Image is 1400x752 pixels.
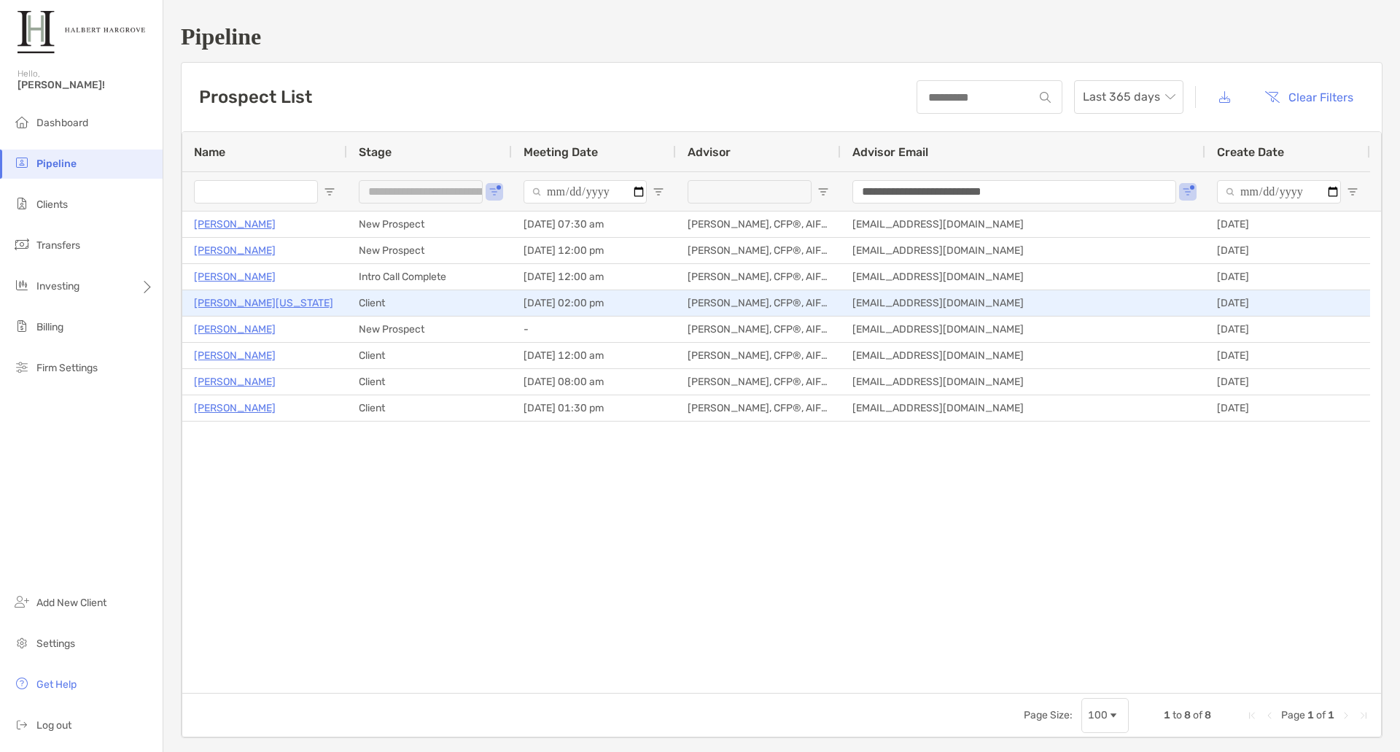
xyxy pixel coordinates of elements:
span: Stage [359,145,392,159]
div: [EMAIL_ADDRESS][DOMAIN_NAME] [841,212,1205,237]
a: [PERSON_NAME][US_STATE] [194,294,333,312]
div: New Prospect [347,212,512,237]
span: Meeting Date [524,145,598,159]
button: Open Filter Menu [489,186,500,198]
img: transfers icon [13,236,31,253]
img: investing icon [13,276,31,294]
span: to [1172,709,1182,721]
span: Name [194,145,225,159]
button: Open Filter Menu [324,186,335,198]
div: [EMAIL_ADDRESS][DOMAIN_NAME] [841,369,1205,395]
div: [PERSON_NAME], CFP®, AIF® [676,264,841,290]
img: dashboard icon [13,113,31,131]
a: [PERSON_NAME] [194,320,276,338]
h3: Prospect List [199,87,312,107]
span: Page [1281,709,1305,721]
input: Meeting Date Filter Input [524,180,647,203]
span: 1 [1307,709,1314,721]
button: Clear Filters [1253,81,1364,113]
div: New Prospect [347,238,512,263]
p: [PERSON_NAME] [194,241,276,260]
div: Previous Page [1264,710,1275,721]
span: 1 [1328,709,1334,721]
div: [DATE] 02:00 pm [512,290,676,316]
div: [EMAIL_ADDRESS][DOMAIN_NAME] [841,290,1205,316]
span: Transfers [36,239,80,252]
img: firm-settings icon [13,358,31,376]
div: [DATE] 12:00 am [512,343,676,368]
a: [PERSON_NAME] [194,346,276,365]
div: Client [347,343,512,368]
span: Create Date [1217,145,1284,159]
div: Page Size [1081,698,1129,733]
span: 8 [1205,709,1211,721]
div: [DATE] [1205,317,1370,342]
div: 100 [1088,709,1108,721]
span: Settings [36,637,75,650]
div: [DATE] [1205,264,1370,290]
div: [DATE] 08:00 am [512,369,676,395]
div: [EMAIL_ADDRESS][DOMAIN_NAME] [841,343,1205,368]
div: [DATE] [1205,395,1370,421]
div: Client [347,369,512,395]
span: 1 [1164,709,1170,721]
div: First Page [1246,710,1258,721]
span: Billing [36,321,63,333]
input: Create Date Filter Input [1217,180,1341,203]
a: [PERSON_NAME] [194,215,276,233]
div: [EMAIL_ADDRESS][DOMAIN_NAME] [841,395,1205,421]
div: [PERSON_NAME], CFP®, AIF® [676,212,841,237]
span: Advisor Email [852,145,928,159]
p: [PERSON_NAME] [194,373,276,391]
img: billing icon [13,317,31,335]
div: [EMAIL_ADDRESS][DOMAIN_NAME] [841,317,1205,342]
button: Open Filter Menu [653,186,664,198]
div: [EMAIL_ADDRESS][DOMAIN_NAME] [841,264,1205,290]
div: Client [347,395,512,421]
div: Client [347,290,512,316]
span: Clients [36,198,68,211]
div: Page Size: [1024,709,1073,721]
div: New Prospect [347,317,512,342]
img: settings icon [13,634,31,651]
span: Dashboard [36,117,88,129]
span: Get Help [36,678,77,691]
span: Firm Settings [36,362,98,374]
span: Log out [36,719,71,732]
h1: Pipeline [181,23,1382,50]
div: Next Page [1340,710,1352,721]
div: [PERSON_NAME], CFP®, AIF® [676,238,841,263]
div: [DATE] [1205,238,1370,263]
input: Name Filter Input [194,180,318,203]
img: clients icon [13,195,31,212]
img: Zoe Logo [17,6,145,58]
div: [DATE] 07:30 am [512,212,676,237]
div: [PERSON_NAME], CFP®, AIF® [676,290,841,316]
span: [PERSON_NAME]! [17,79,154,91]
a: [PERSON_NAME] [194,399,276,417]
div: [DATE] 01:30 pm [512,395,676,421]
div: [DATE] 12:00 am [512,264,676,290]
button: Open Filter Menu [1182,186,1194,198]
div: [DATE] [1205,290,1370,316]
img: logout icon [13,716,31,733]
div: [DATE] [1205,212,1370,237]
input: Advisor Email Filter Input [852,180,1176,203]
img: pipeline icon [13,154,31,171]
span: Pipeline [36,158,77,170]
span: Investing [36,280,79,292]
img: add_new_client icon [13,593,31,610]
img: input icon [1040,92,1051,103]
span: of [1193,709,1202,721]
span: 8 [1184,709,1191,721]
span: Last 365 days [1083,81,1175,113]
img: get-help icon [13,675,31,692]
div: [EMAIL_ADDRESS][DOMAIN_NAME] [841,238,1205,263]
div: - [512,317,676,342]
p: [PERSON_NAME] [194,268,276,286]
